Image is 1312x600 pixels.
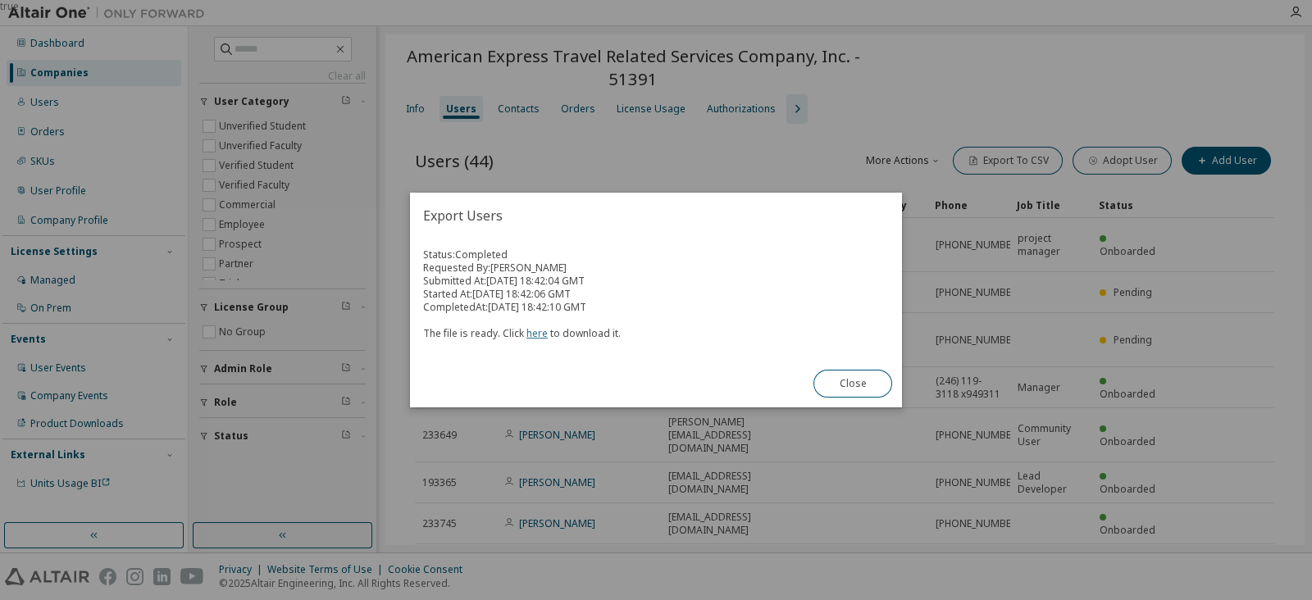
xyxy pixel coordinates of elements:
[410,193,902,239] h2: Export Users
[526,326,548,340] a: here
[423,248,889,340] div: Status: Completed Requested By: [PERSON_NAME] Started At: [DATE] 18:42:06 GMT Completed At: [DATE...
[423,314,889,340] div: The file is ready. Click to download it.
[813,370,892,398] button: Close
[423,275,889,288] div: Submitted At: [DATE] 18:42:04 GMT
